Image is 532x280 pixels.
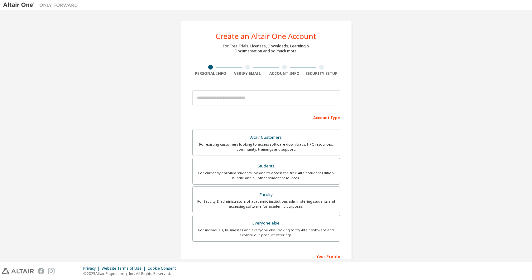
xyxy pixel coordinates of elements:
[196,199,336,209] div: For faculty & administrators of academic institutions administering students and accessing softwa...
[83,271,180,276] p: © 2025 Altair Engineering, Inc. All Rights Reserved.
[2,268,34,274] img: altair_logo.svg
[3,2,81,8] img: Altair One
[38,268,44,274] img: facebook.svg
[83,266,102,271] div: Privacy
[196,162,336,171] div: Students
[229,71,266,76] div: Verify Email
[266,71,303,76] div: Account Info
[223,44,309,54] div: For Free Trials, Licenses, Downloads, Learning & Documentation and so much more.
[147,266,180,271] div: Cookie Consent
[196,191,336,199] div: Faculty
[216,32,316,40] div: Create an Altair One Account
[196,171,336,181] div: For currently enrolled students looking to access the free Altair Student Edition bundle and all ...
[196,142,336,152] div: For existing customers looking to access software downloads, HPC resources, community, trainings ...
[303,71,340,76] div: Security Setup
[48,268,55,274] img: instagram.svg
[192,112,340,122] div: Account Type
[102,266,147,271] div: Website Terms of Use
[192,251,340,261] div: Your Profile
[196,228,336,238] div: For individuals, businesses and everyone else looking to try Altair software and explore our prod...
[192,71,229,76] div: Personal Info
[196,133,336,142] div: Altair Customers
[196,219,336,228] div: Everyone else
